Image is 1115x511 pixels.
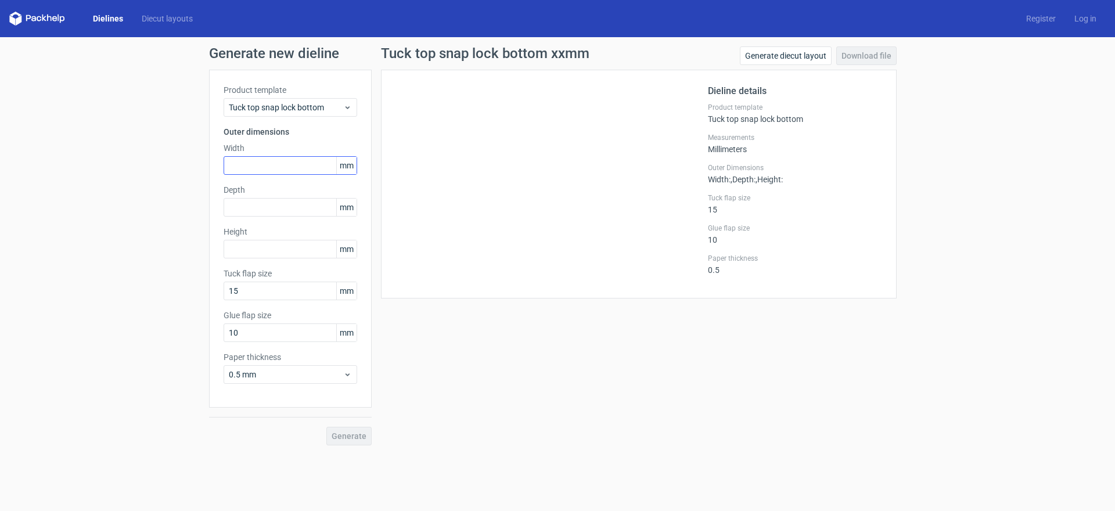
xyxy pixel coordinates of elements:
a: Diecut layouts [132,13,202,24]
div: 15 [708,193,882,214]
label: Product template [224,84,357,96]
div: Tuck top snap lock bottom [708,103,882,124]
label: Outer Dimensions [708,163,882,172]
label: Product template [708,103,882,112]
div: 10 [708,224,882,244]
label: Paper thickness [224,351,357,363]
div: Millimeters [708,133,882,154]
label: Depth [224,184,357,196]
h2: Dieline details [708,84,882,98]
a: Log in [1065,13,1106,24]
span: mm [336,157,357,174]
span: Width : [708,175,731,184]
span: 0.5 mm [229,369,343,380]
label: Glue flap size [224,310,357,321]
h1: Generate new dieline [209,46,906,60]
span: mm [336,199,357,216]
span: mm [336,282,357,300]
h1: Tuck top snap lock bottom xxmm [381,46,589,60]
h3: Outer dimensions [224,126,357,138]
label: Measurements [708,133,882,142]
div: 0.5 [708,254,882,275]
label: Width [224,142,357,154]
span: Tuck top snap lock bottom [229,102,343,113]
span: mm [336,324,357,341]
a: Generate diecut layout [740,46,832,65]
label: Glue flap size [708,224,882,233]
label: Height [224,226,357,237]
a: Register [1017,13,1065,24]
label: Paper thickness [708,254,882,263]
a: Dielines [84,13,132,24]
span: , Depth : [731,175,756,184]
span: mm [336,240,357,258]
label: Tuck flap size [224,268,357,279]
label: Tuck flap size [708,193,882,203]
span: , Height : [756,175,783,184]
